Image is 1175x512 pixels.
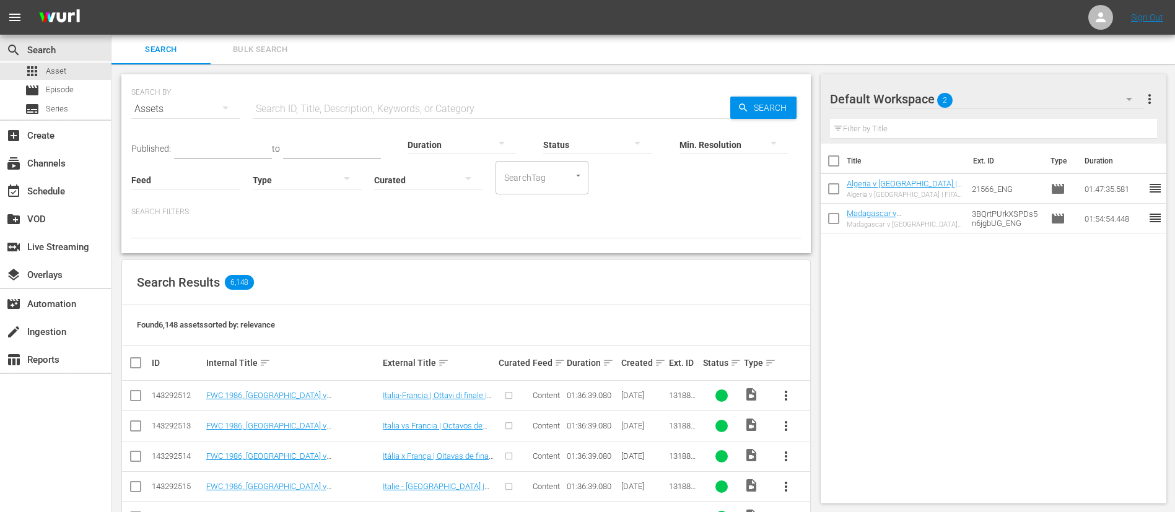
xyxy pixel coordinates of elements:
[383,391,492,419] a: Italia-Francia | Ottavi di finale | Coppa del Mondo FIFA Messico 1986 | Match completo
[25,83,40,98] span: Episode
[744,448,759,462] span: Video
[749,97,797,119] span: Search
[669,391,699,409] span: 131882_ITA
[730,97,797,119] button: Search
[383,451,494,479] a: Itália x França | Oitavas de final | Copa do Mundo FIFA México 1986 | Jogo completo
[771,411,801,441] button: more_vert
[567,355,618,370] div: Duration
[6,352,21,367] span: Reports
[46,65,66,77] span: Asset
[152,421,203,430] div: 143292513
[1080,174,1148,204] td: 01:47:35.581
[771,381,801,410] button: more_vert
[603,357,614,368] span: sort
[6,240,21,254] span: Live Streaming
[6,184,21,199] span: Schedule
[6,324,21,339] span: Ingestion
[655,357,666,368] span: sort
[152,482,203,491] div: 143292515
[152,451,203,461] div: 143292514
[131,92,240,126] div: Assets
[383,355,495,370] div: External Title
[533,391,560,400] span: Content
[847,179,962,207] a: Algeria v [GEOGRAPHIC_DATA] | FIFA World Cup 26™ CAF Qualifiers (EN)
[46,84,74,96] span: Episode
[567,391,618,400] div: 01:36:39.080
[1148,181,1163,196] span: reorder
[847,144,966,178] th: Title
[967,204,1046,233] td: 3BQrtPUrkXSPDs5n6jgbUG_ENG
[567,482,618,491] div: 01:36:39.080
[260,357,271,368] span: sort
[744,478,759,493] span: Video
[744,387,759,402] span: Video
[1077,144,1151,178] th: Duration
[6,43,21,58] span: Search
[621,451,665,461] div: [DATE]
[669,421,699,440] span: 131882_ES
[744,355,767,370] div: Type
[830,82,1145,116] div: Default Workspace
[6,267,21,282] span: Overlays
[225,275,254,290] span: 6,148
[1080,204,1148,233] td: 01:54:54.448
[621,421,665,430] div: [DATE]
[206,482,331,500] a: FWC 1986, [GEOGRAPHIC_DATA] v [GEOGRAPHIC_DATA] (FR)
[6,297,21,311] span: Automation
[847,191,963,199] div: Algeria v [GEOGRAPHIC_DATA] | FIFA World Cup 26™ CAF Qualifiers
[1051,211,1065,226] span: Episode
[966,144,1044,178] th: Ext. ID
[771,441,801,471] button: more_vert
[567,451,618,461] div: 01:36:39.080
[937,87,953,113] span: 2
[765,357,776,368] span: sort
[669,451,699,470] span: 131882_POR
[438,357,449,368] span: sort
[533,482,560,491] span: Content
[206,391,331,409] a: FWC 1986, [GEOGRAPHIC_DATA] v [GEOGRAPHIC_DATA] (IT)
[7,10,22,25] span: menu
[779,419,793,433] span: more_vert
[152,391,203,400] div: 143292512
[771,472,801,501] button: more_vert
[137,320,275,329] span: Found 6,148 assets sorted by: relevance
[779,479,793,494] span: more_vert
[669,482,699,500] span: 131882_FR
[218,43,302,57] span: Bulk Search
[6,156,21,171] span: Channels
[25,64,40,79] span: Asset
[1148,210,1163,225] span: reorder
[131,207,801,217] p: Search Filters:
[1131,12,1163,22] a: Sign Out
[30,3,89,32] img: ans4CAIJ8jUAAAAAAAAAAAAAAAAAAAAAAAAgQb4GAAAAAAAAAAAAAAAAAAAAAAAAJMjXAAAAAAAAAAAAAAAAAAAAAAAAgAT5G...
[621,355,665,370] div: Created
[46,103,68,115] span: Series
[119,43,203,57] span: Search
[1142,92,1157,106] span: more_vert
[1043,144,1077,178] th: Type
[1142,84,1157,114] button: more_vert
[152,358,203,368] div: ID
[206,451,331,470] a: FWC 1986, [GEOGRAPHIC_DATA] v [GEOGRAPHIC_DATA] (PT)
[847,209,950,246] a: Madagascar v [GEOGRAPHIC_DATA] | FIFA World Cup 26™ CAF Qualifiers (EN)
[779,449,793,464] span: more_vert
[554,357,566,368] span: sort
[669,358,699,368] div: Ext. ID
[1051,181,1065,196] span: Episode
[25,102,40,116] span: Series
[137,275,220,290] span: Search Results
[779,388,793,403] span: more_vert
[567,421,618,430] div: 01:36:39.080
[967,174,1046,204] td: 21566_ENG
[533,421,560,430] span: Content
[744,417,759,432] span: Video
[847,220,963,228] div: Madagascar v [GEOGRAPHIC_DATA] | FIFA World Cup 26™ CAF Qualifiers
[383,421,487,458] a: Italia vs Francia | Octavos de final | Copa Mundial de la FIFA México 1986™ | Partido completo
[703,355,740,370] div: Status
[621,391,665,400] div: [DATE]
[533,451,560,461] span: Content
[533,355,563,370] div: Feed
[206,421,331,440] a: FWC 1986, [GEOGRAPHIC_DATA] v [GEOGRAPHIC_DATA] (ES)
[272,144,280,154] span: to
[6,128,21,143] span: Create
